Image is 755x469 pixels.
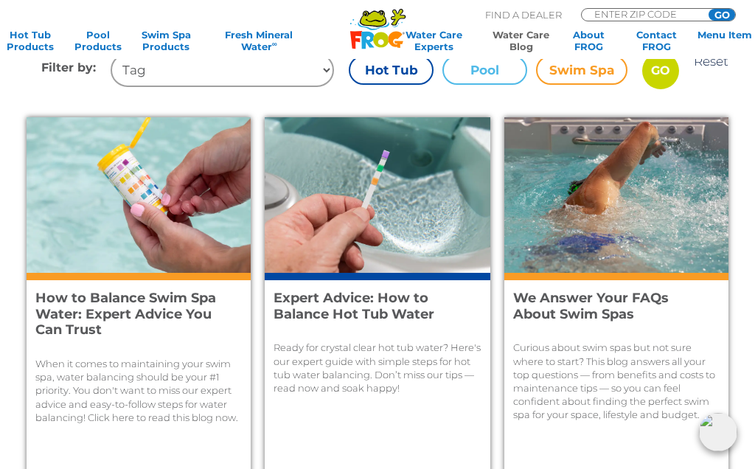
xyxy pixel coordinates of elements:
sup: ∞ [272,40,277,48]
input: GO [709,9,735,21]
label: Hot Tub [349,55,434,85]
a: Menu Item [695,29,755,41]
img: A woman with pink nail polish tests her swim spa with FROG @ease Test Strips [27,117,251,273]
a: ContactFROG [627,29,687,52]
a: PoolProducts [68,29,128,52]
a: Water CareExperts [384,29,483,52]
img: A female's hand dips a test strip into a hot tub. [265,117,490,273]
p: Ready for crystal clear hot tub water? Here's our expert guide with simple steps for hot tub wate... [274,341,481,395]
h4: How to Balance Swim Spa Water: Expert Advice You Can Trust [35,291,226,338]
a: Water CareBlog [491,29,552,52]
a: Fresh MineralWater∞ [203,29,313,52]
img: A man swim sin the moving current of a swim spa [504,117,728,273]
a: Swim SpaProducts [136,29,196,52]
p: When it comes to maintaining your swim spa, water balancing should be your #1 priority. You don't... [35,357,242,424]
input: Zip Code Form [593,9,692,19]
p: Find A Dealer [485,8,562,21]
h4: We Answer Your FAQs About Swim Spas [513,291,703,322]
h4: Filter by: [41,53,111,86]
input: GO [642,52,679,89]
label: Swim Spa [536,55,627,85]
label: Pool [442,55,527,85]
a: AboutFROG [559,29,619,52]
img: openIcon [699,413,737,451]
h4: Expert Advice: How to Balance Hot Tub Water [274,291,465,322]
p: Curious about swim spas but not sure where to start? This blog answers all your top questions — f... [513,341,720,421]
a: Reset [694,54,728,69]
